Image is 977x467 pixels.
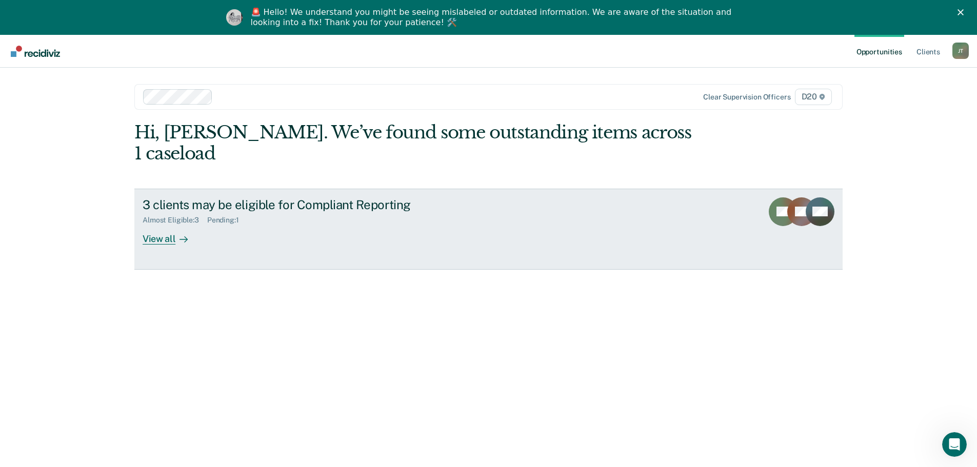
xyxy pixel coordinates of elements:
div: Close [958,9,968,15]
span: D20 [795,89,832,105]
img: Recidiviz [11,46,60,57]
a: 3 clients may be eligible for Compliant ReportingAlmost Eligible:3Pending:1View all [134,189,843,270]
img: Profile image for Kim [226,9,243,26]
div: 3 clients may be eligible for Compliant Reporting [143,197,503,212]
div: Clear supervision officers [703,93,790,101]
a: Clients [914,35,942,68]
div: Pending : 1 [207,216,247,225]
div: J T [952,43,969,59]
a: Opportunities [854,35,904,68]
div: Hi, [PERSON_NAME]. We’ve found some outstanding items across 1 caseload [134,122,701,164]
iframe: Intercom live chat [942,432,967,457]
div: View all [143,225,200,245]
div: 🚨 Hello! We understand you might be seeing mislabeled or outdated information. We are aware of th... [251,7,735,28]
div: Almost Eligible : 3 [143,216,207,225]
button: Profile dropdown button [952,43,969,59]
